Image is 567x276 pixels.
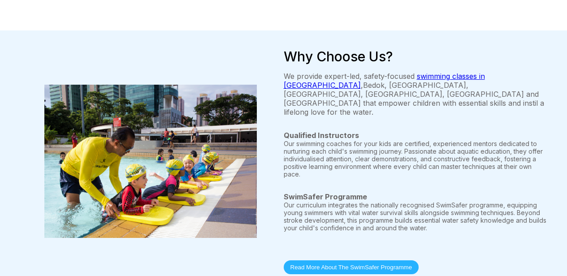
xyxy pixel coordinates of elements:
[284,72,550,116] p: We provide expert-led, safety-focused , Bedok, [GEOGRAPHIC_DATA], [GEOGRAPHIC_DATA], [GEOGRAPHIC_...
[284,192,550,232] div: Our curriculum integrates the nationally recognised SwimSafer programme, equipping young swimmers...
[284,131,550,178] div: Our swimming coaches for your kids are certified, experienced mentors dedicated to nurturing each...
[284,260,419,274] button: Read More About The SwimSafer Programme
[284,131,550,140] h3: Qualified Instructors
[284,72,485,90] a: swimming classes in [GEOGRAPHIC_DATA]
[284,48,550,65] h2: Why Choose Us?
[284,192,550,201] h3: SwimSafer Programme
